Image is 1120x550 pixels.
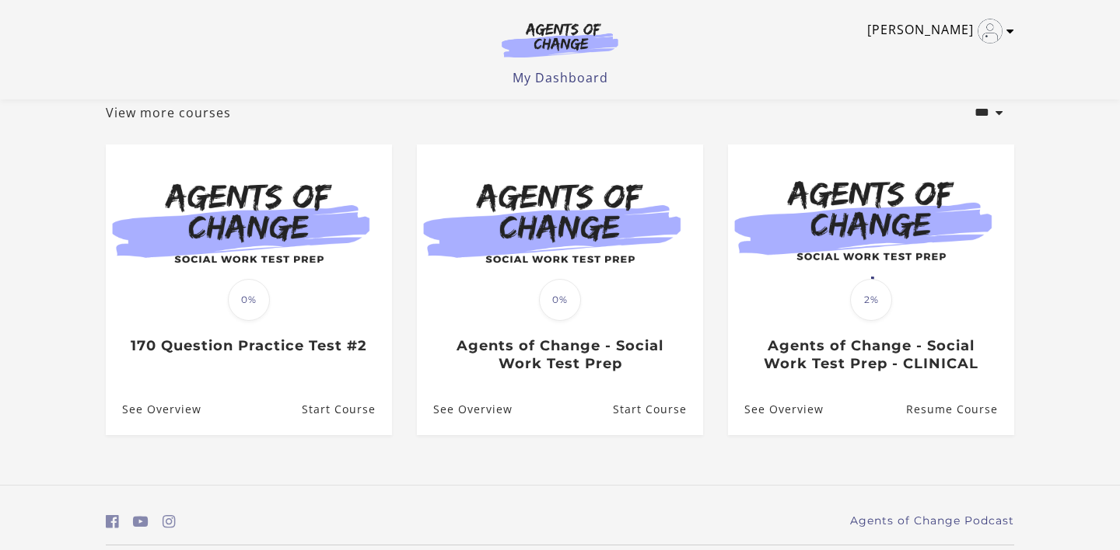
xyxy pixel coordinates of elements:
[850,279,892,321] span: 2%
[133,510,149,533] a: https://www.youtube.com/c/AgentsofChangeTestPrepbyMeaganMitchell (Open in a new window)
[122,337,375,355] h3: 170 Question Practice Test #2
[417,385,513,435] a: Agents of Change - Social Work Test Prep: See Overview
[106,514,119,529] i: https://www.facebook.com/groups/aswbtestprep (Open in a new window)
[539,279,581,321] span: 0%
[228,279,270,321] span: 0%
[513,69,608,86] a: My Dashboard
[906,385,1014,435] a: Agents of Change - Social Work Test Prep - CLINICAL: Resume Course
[728,385,824,435] a: Agents of Change - Social Work Test Prep - CLINICAL: See Overview
[613,385,703,435] a: Agents of Change - Social Work Test Prep: Resume Course
[867,19,1006,44] a: Toggle menu
[163,514,176,529] i: https://www.instagram.com/agentsofchangeprep/ (Open in a new window)
[744,337,997,372] h3: Agents of Change - Social Work Test Prep - CLINICAL
[163,510,176,533] a: https://www.instagram.com/agentsofchangeprep/ (Open in a new window)
[106,510,119,533] a: https://www.facebook.com/groups/aswbtestprep (Open in a new window)
[485,22,635,57] img: Agents of Change Logo
[433,337,686,372] h3: Agents of Change - Social Work Test Prep
[302,385,392,435] a: 170 Question Practice Test #2: Resume Course
[106,385,201,435] a: 170 Question Practice Test #2: See Overview
[850,513,1014,529] a: Agents of Change Podcast
[106,103,231,122] a: View more courses
[133,514,149,529] i: https://www.youtube.com/c/AgentsofChangeTestPrepbyMeaganMitchell (Open in a new window)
